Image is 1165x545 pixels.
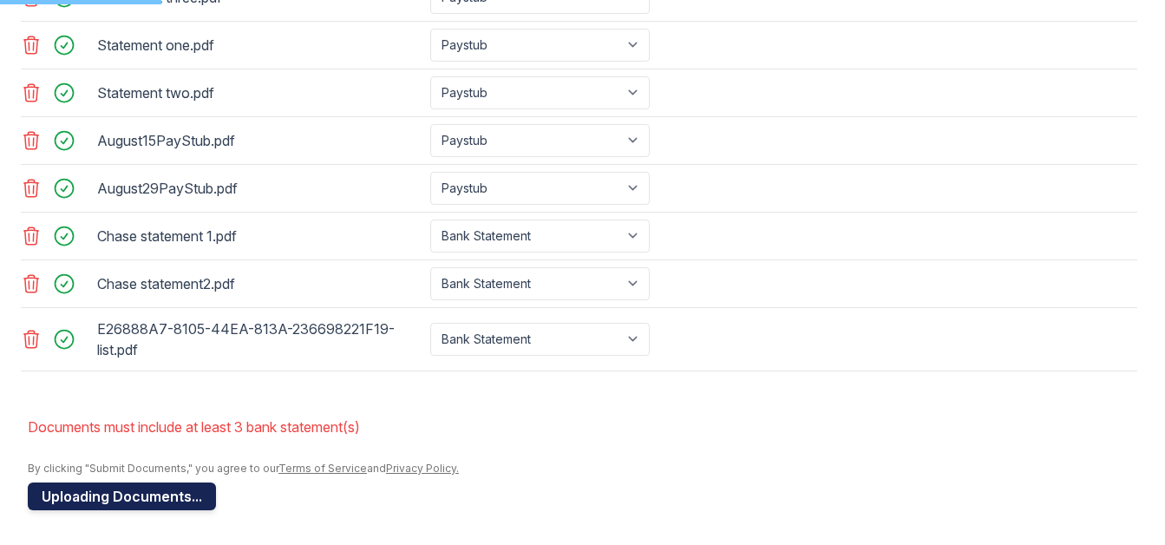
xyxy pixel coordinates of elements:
div: Statement one.pdf [97,31,423,59]
div: Chase statement2.pdf [97,270,423,298]
div: August29PayStub.pdf [97,174,423,202]
a: Privacy Policy. [386,462,459,475]
div: Statement two.pdf [97,79,423,107]
button: Uploading Documents... [28,483,216,510]
div: Chase statement 1.pdf [97,222,423,250]
div: August15PayStub.pdf [97,127,423,154]
li: Documents must include at least 3 bank statement(s) [28,410,1137,444]
a: Terms of Service [278,462,367,475]
div: E26888A7-8105-44EA-813A-236698221F19-list.pdf [97,315,423,364]
div: By clicking "Submit Documents," you agree to our and [28,462,1137,476]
